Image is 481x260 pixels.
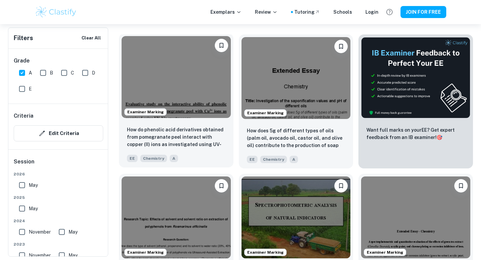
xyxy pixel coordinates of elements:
[14,57,103,65] h6: Grade
[290,156,298,163] span: A
[333,8,352,16] a: Schools
[50,69,53,77] span: B
[92,69,95,77] span: D
[71,69,74,77] span: C
[384,6,395,18] button: Help and Feedback
[29,205,38,212] span: May
[239,34,353,168] a: Examiner MarkingPlease log in to bookmark exemplarsHow does 5g of different types of oils (palm o...
[366,126,465,141] p: Want full marks on your EE ? Get expert feedback from an IB examiner!
[364,249,406,255] span: Examiner Marking
[125,109,166,115] span: Examiner Marking
[125,249,166,255] span: Examiner Marking
[140,155,167,162] span: Chemistry
[29,69,32,77] span: A
[247,127,345,150] p: How does 5g of different types of oils (palm oil, avocado oil, castor oil, and olive oil) contrib...
[361,37,470,118] img: Thumbnail
[14,33,33,43] h6: Filters
[242,176,351,258] img: Chemistry EE example thumbnail: To What Extent Does The pKa Of Natural I
[14,125,103,141] button: Edit Criteria
[127,155,138,162] span: EE
[245,110,286,116] span: Examiner Marking
[361,176,470,258] img: Chemistry EE example thumbnail: How does the application of different co
[14,194,103,201] span: 2025
[334,40,348,53] button: Please log in to bookmark exemplars
[334,179,348,192] button: Please log in to bookmark exemplars
[294,8,320,16] a: Tutoring
[260,156,287,163] span: Chemistry
[29,85,32,93] span: E
[29,181,38,189] span: May
[242,37,351,119] img: Chemistry EE example thumbnail: How does 5g of different types of oils (
[365,8,378,16] a: Login
[35,5,77,19] img: Clastify logo
[80,33,103,43] button: Clear All
[29,252,51,259] span: November
[14,112,33,120] h6: Criteria
[68,228,77,236] span: May
[400,6,446,18] button: JOIN FOR FREE
[68,252,77,259] span: May
[454,179,468,192] button: Please log in to bookmark exemplars
[29,228,51,236] span: November
[14,218,103,224] span: 2024
[122,176,231,258] img: Chemistry EE example thumbnail: How does the type of solvent (ethanol, p
[14,171,103,177] span: 2026
[245,249,286,255] span: Examiner Marking
[119,34,233,168] a: Examiner MarkingPlease log in to bookmark exemplarsHow do phenolic acid derivatives obtained from...
[215,39,228,52] button: Please log in to bookmark exemplars
[170,155,178,162] span: A
[247,156,258,163] span: EE
[255,8,278,16] p: Review
[358,34,473,168] a: ThumbnailWant full marks on yourEE? Get expert feedback from an IB examiner!
[127,126,225,149] p: How do phenolic acid derivatives obtained from pomegranate peel interact with copper (II) ions as...
[210,8,242,16] p: Exemplars
[437,135,442,140] span: 🎯
[14,158,103,171] h6: Session
[14,241,103,247] span: 2023
[122,36,231,118] img: Chemistry EE example thumbnail: How do phenolic acid derivatives obtaine
[215,179,228,192] button: Please log in to bookmark exemplars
